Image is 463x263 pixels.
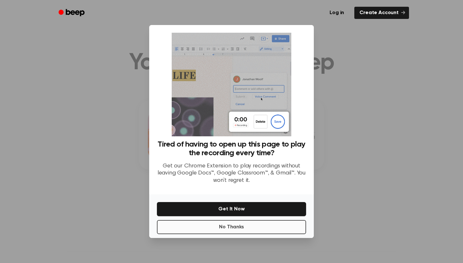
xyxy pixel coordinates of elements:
[172,33,291,136] img: Beep extension in action
[157,140,306,157] h3: Tired of having to open up this page to play the recording every time?
[157,163,306,184] p: Get our Chrome Extension to play recordings without leaving Google Docs™, Google Classroom™, & Gm...
[354,7,409,19] a: Create Account
[157,202,306,216] button: Get It Now
[54,7,90,19] a: Beep
[157,220,306,234] button: No Thanks
[323,5,350,20] a: Log in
